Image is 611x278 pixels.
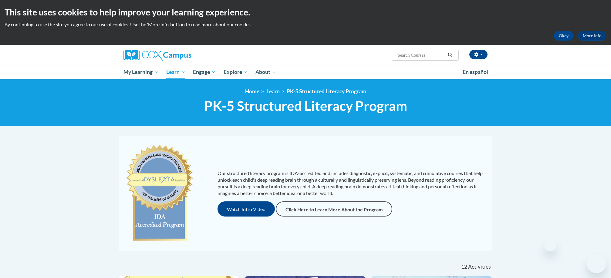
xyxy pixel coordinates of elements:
p: By continuing to use the site you agree to our use of cookies. Use the ‘More info’ button to read... [5,21,606,28]
a: Engage [189,65,220,79]
span: 12 [461,263,467,270]
a: Learn [266,88,280,94]
span: Learn [166,68,185,76]
img: c477cda6-e343-453b-bfce-d6f9e9818e1c.png [125,142,194,245]
a: Explore [220,65,252,79]
iframe: Button to launch messaging window [587,254,606,273]
div: Main menu [114,65,497,79]
button: Search [446,51,455,59]
span: Activities [468,263,491,270]
iframe: Close message [544,239,556,251]
img: Cox Campus [123,50,191,61]
a: En español [459,66,492,78]
span: PK-5 Structured Literacy Program [204,98,407,114]
span: Engage [193,68,216,76]
h2: This site uses cookies to help improve your learning experience. [5,6,606,18]
input: Search Courses [397,51,446,59]
span: My Learning [123,68,158,76]
a: Cox Campus [123,50,239,61]
button: Account Settings [469,50,488,59]
a: About [252,65,280,79]
a: Home [245,88,259,94]
p: Our structured literacy program is IDA-accredited and includes diagnostic, explicit, systematic, ... [218,170,486,197]
span: En español [463,69,488,75]
button: Okay [554,31,573,41]
button: Watch Intro Video [218,201,275,217]
a: More Info [578,31,606,41]
a: My Learning [120,65,162,79]
a: Learn [162,65,189,79]
span: About [255,68,276,76]
span: Explore [224,68,248,76]
a: PK-5 Structured Literacy Program [287,88,366,94]
a: Click Here to Learn More About the Program [276,201,392,217]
